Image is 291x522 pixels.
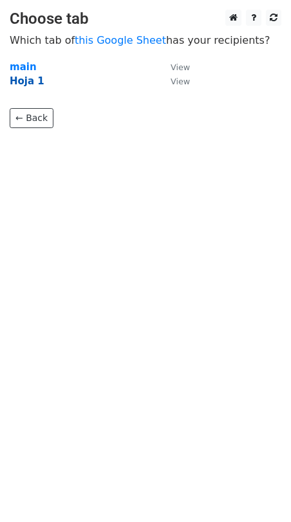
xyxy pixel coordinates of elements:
a: main [10,61,37,73]
small: View [171,62,190,72]
h3: Choose tab [10,10,281,28]
a: Hoja 1 [10,75,44,87]
div: Widget de chat [227,460,291,522]
small: View [171,77,190,86]
a: ← Back [10,108,53,128]
a: View [158,61,190,73]
a: this Google Sheet [75,34,166,46]
iframe: Chat Widget [227,460,291,522]
a: View [158,75,190,87]
p: Which tab of has your recipients? [10,33,281,47]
